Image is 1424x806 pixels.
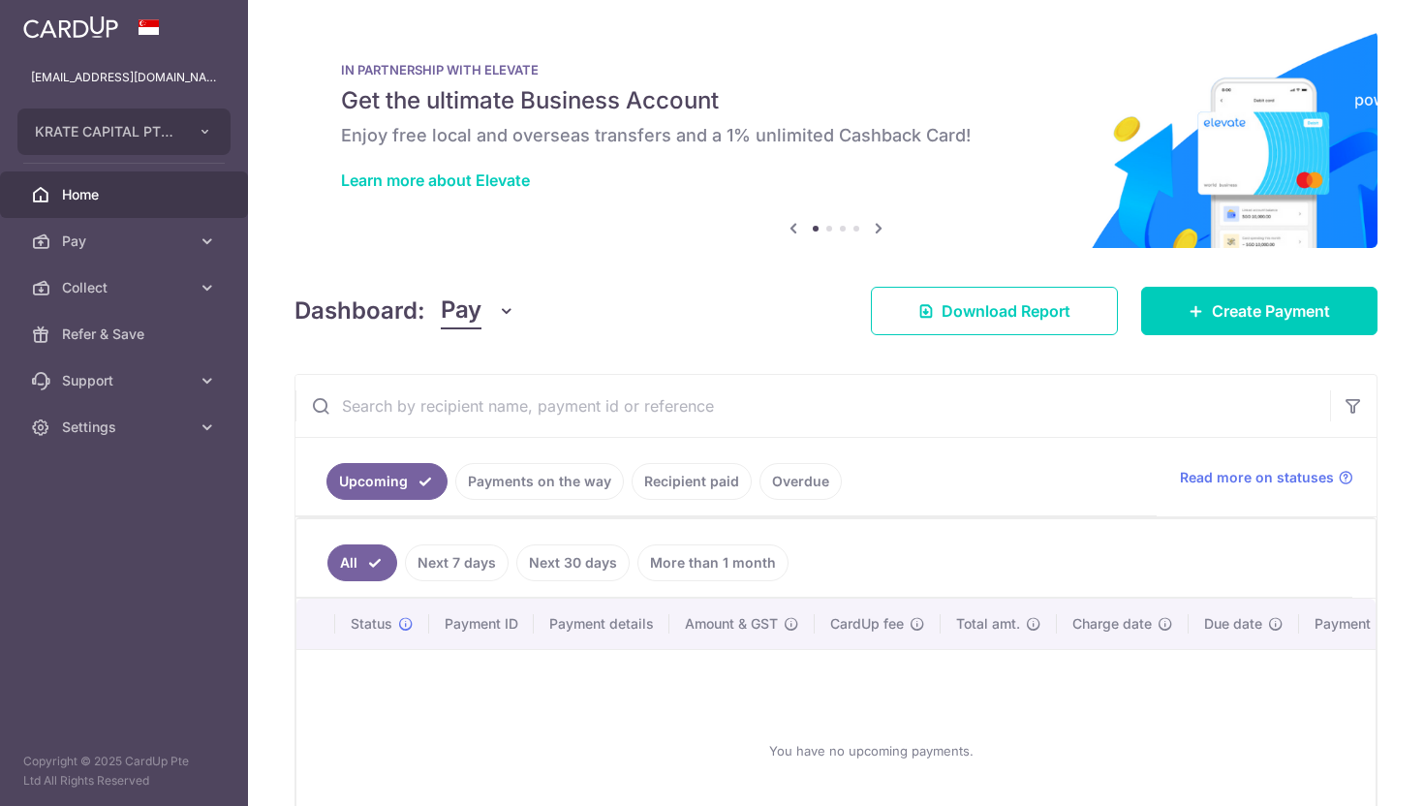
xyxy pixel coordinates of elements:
span: Refer & Save [62,325,190,344]
span: Create Payment [1212,299,1330,323]
span: Support [62,371,190,390]
span: Due date [1204,614,1262,634]
a: Recipient paid [632,463,752,500]
a: Next 7 days [405,544,509,581]
span: Home [62,185,190,204]
span: Pay [62,232,190,251]
span: Download Report [942,299,1070,323]
h4: Dashboard: [294,294,425,328]
a: Payments on the way [455,463,624,500]
span: Amount & GST [685,614,778,634]
span: Pay [441,293,481,329]
span: CardUp fee [830,614,904,634]
button: Pay [441,293,515,329]
input: Search by recipient name, payment id or reference [295,375,1330,437]
span: Read more on statuses [1180,468,1334,487]
a: Learn more about Elevate [341,170,530,190]
span: KRATE CAPITAL PTE. LTD. [35,122,178,141]
span: Collect [62,278,190,297]
span: Charge date [1072,614,1152,634]
p: [EMAIL_ADDRESS][DOMAIN_NAME] [31,68,217,87]
button: KRATE CAPITAL PTE. LTD. [17,108,231,155]
a: Overdue [759,463,842,500]
a: All [327,544,397,581]
img: Renovation banner [294,31,1378,248]
span: Settings [62,418,190,437]
a: Read more on statuses [1180,468,1353,487]
a: Upcoming [326,463,448,500]
span: Status [351,614,392,634]
a: Download Report [871,287,1118,335]
th: Payment ID [429,599,534,649]
span: Total amt. [956,614,1020,634]
a: More than 1 month [637,544,789,581]
img: CardUp [23,15,118,39]
th: Payment details [534,599,669,649]
a: Create Payment [1141,287,1378,335]
a: Next 30 days [516,544,630,581]
h5: Get the ultimate Business Account [341,85,1331,116]
p: IN PARTNERSHIP WITH ELEVATE [341,62,1331,77]
h6: Enjoy free local and overseas transfers and a 1% unlimited Cashback Card! [341,124,1331,147]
